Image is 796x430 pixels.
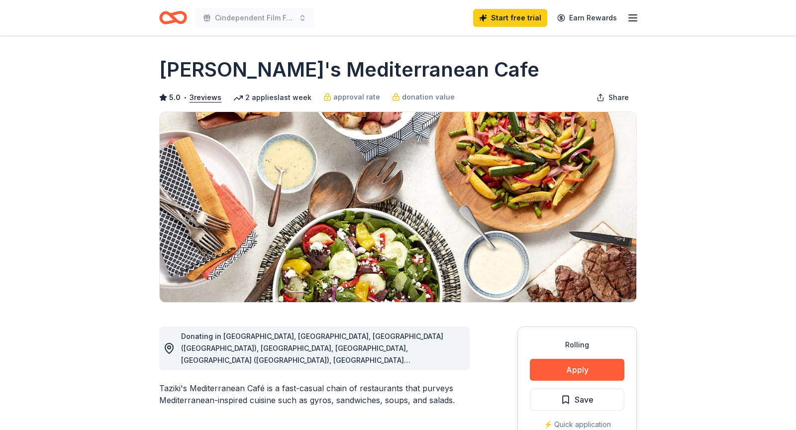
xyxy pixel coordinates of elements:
[190,92,221,104] button: 3reviews
[233,92,311,104] div: 2 applies last week
[530,389,624,411] button: Save
[551,9,623,27] a: Earn Rewards
[159,6,187,29] a: Home
[473,9,547,27] a: Start free trial
[160,112,636,302] img: Image for Taziki's Mediterranean Cafe
[159,56,539,84] h1: [PERSON_NAME]'s Mediterranean Cafe
[575,393,594,406] span: Save
[402,91,455,103] span: donation value
[169,92,181,104] span: 5.0
[159,382,470,406] div: Taziki's Mediterranean Café is a fast-casual chain of restaurants that purveys Mediterranean-insp...
[323,91,380,103] a: approval rate
[530,359,624,381] button: Apply
[589,88,637,107] button: Share
[195,8,314,28] button: Cindependent Film Festival
[215,12,295,24] span: Cindependent Film Festival
[530,339,624,351] div: Rolling
[608,92,629,104] span: Share
[333,91,380,103] span: approval rate
[392,91,455,103] a: donation value
[184,94,187,102] span: •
